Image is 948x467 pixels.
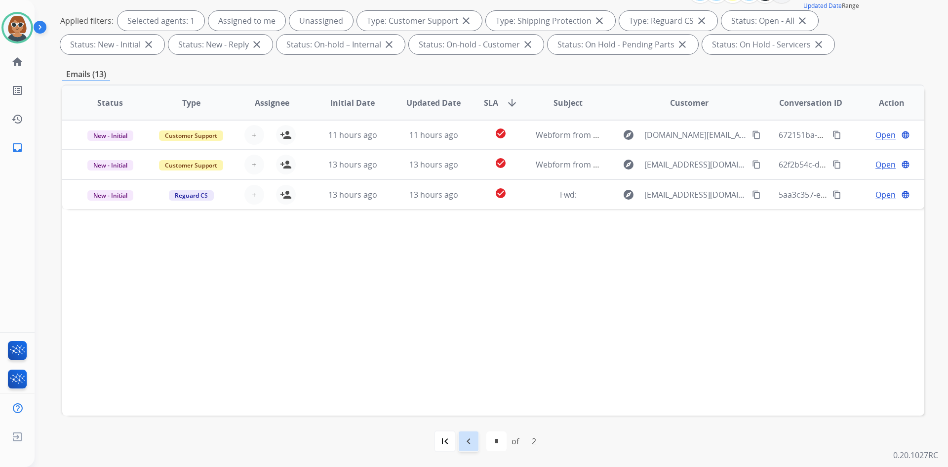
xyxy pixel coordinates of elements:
span: New - Initial [87,190,133,201]
mat-icon: content_copy [752,160,761,169]
mat-icon: content_copy [832,130,841,139]
mat-icon: close [593,15,605,27]
p: Applied filters: [60,15,114,27]
div: Unassigned [289,11,353,31]
div: Status: On Hold - Pending Parts [548,35,698,54]
span: + [252,159,256,170]
div: Status: On-hold - Customer [409,35,544,54]
div: Type: Customer Support [357,11,482,31]
span: Initial Date [330,97,375,109]
span: 13 hours ago [328,159,377,170]
mat-icon: close [813,39,825,50]
div: 2 [524,431,544,451]
span: Webform from [EMAIL_ADDRESS][DOMAIN_NAME] on [DATE] [536,159,759,170]
span: Open [875,189,896,201]
mat-icon: check_circle [495,157,507,169]
mat-icon: explore [623,129,634,141]
span: Range [803,1,859,10]
mat-icon: content_copy [752,190,761,199]
mat-icon: close [522,39,534,50]
mat-icon: close [796,15,808,27]
div: Assigned to me [208,11,285,31]
button: + [244,125,264,145]
div: Status: Open - All [721,11,818,31]
div: Type: Reguard CS [619,11,717,31]
mat-icon: arrow_downward [506,97,518,109]
div: Status: New - Initial [60,35,164,54]
span: Customer [670,97,709,109]
mat-icon: close [251,39,263,50]
mat-icon: close [676,39,688,50]
mat-icon: content_copy [832,190,841,199]
button: + [244,155,264,174]
span: + [252,189,256,201]
mat-icon: navigate_before [463,435,474,447]
mat-icon: content_copy [832,160,841,169]
span: Type [182,97,200,109]
span: Status [97,97,123,109]
p: 0.20.1027RC [893,449,938,461]
mat-icon: content_copy [752,130,761,139]
span: SLA [484,97,498,109]
mat-icon: inbox [11,142,23,154]
mat-icon: language [901,190,910,199]
span: Reguard CS [169,190,214,201]
mat-icon: first_page [439,435,451,447]
mat-icon: person_add [280,129,292,141]
span: Webform from [DOMAIN_NAME][EMAIL_ADDRESS][DOMAIN_NAME] on [DATE] [536,129,822,140]
mat-icon: home [11,56,23,68]
span: Assignee [255,97,289,109]
span: 11 hours ago [328,129,377,140]
span: 13 hours ago [409,189,458,200]
button: Updated Date [803,2,842,10]
span: + [252,129,256,141]
span: [EMAIL_ADDRESS][DOMAIN_NAME] [644,189,746,201]
span: Customer Support [159,160,223,170]
mat-icon: language [901,130,910,139]
div: Type: Shipping Protection [486,11,615,31]
span: Updated Date [406,97,461,109]
mat-icon: list_alt [11,85,23,96]
span: Conversation ID [779,97,842,109]
mat-icon: close [696,15,708,27]
button: + [244,185,264,205]
span: [DOMAIN_NAME][EMAIL_ADDRESS][DOMAIN_NAME] [644,129,746,141]
mat-icon: history [11,113,23,125]
span: Open [875,129,896,141]
mat-icon: explore [623,159,634,170]
p: Emails (13) [62,68,110,81]
div: of [512,435,519,447]
span: Subject [553,97,583,109]
mat-icon: check_circle [495,187,507,199]
img: avatar [3,14,31,42]
mat-icon: close [460,15,472,27]
mat-icon: person_add [280,159,292,170]
mat-icon: explore [623,189,634,201]
mat-icon: language [901,160,910,169]
div: Status: On Hold - Servicers [702,35,834,54]
span: New - Initial [87,160,133,170]
span: 13 hours ago [409,159,458,170]
span: Open [875,159,896,170]
span: 5aa3c357-e94a-4772-a1fd-822224c90d36 [779,189,929,200]
span: [EMAIL_ADDRESS][DOMAIN_NAME] [644,159,746,170]
span: Fwd: [560,189,577,200]
mat-icon: close [143,39,155,50]
span: 11 hours ago [409,129,458,140]
span: 62f2b54c-d0d4-43fc-9cd3-b26792c3fa7b [779,159,926,170]
span: Customer Support [159,130,223,141]
mat-icon: person_add [280,189,292,201]
mat-icon: check_circle [495,127,507,139]
span: New - Initial [87,130,133,141]
span: 672151ba-e769-4335-bf62-5f97c912258a [779,129,927,140]
span: 13 hours ago [328,189,377,200]
div: Selected agents: 1 [118,11,204,31]
div: Status: New - Reply [168,35,273,54]
mat-icon: close [383,39,395,50]
div: Status: On-hold – Internal [276,35,405,54]
th: Action [843,85,924,120]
